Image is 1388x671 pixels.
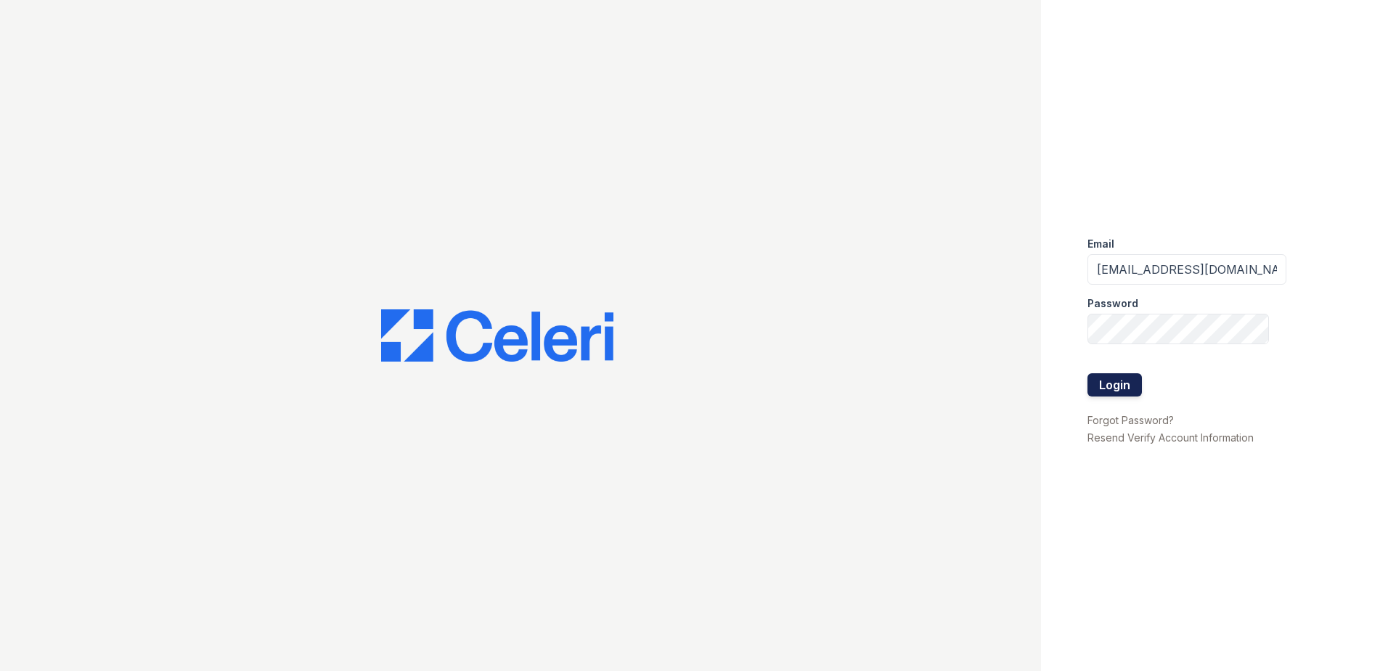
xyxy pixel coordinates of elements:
[381,309,613,362] img: CE_Logo_Blue-a8612792a0a2168367f1c8372b55b34899dd931a85d93a1a3d3e32e68fde9ad4.png
[1087,414,1174,426] a: Forgot Password?
[1087,237,1114,251] label: Email
[1087,296,1138,311] label: Password
[1087,373,1142,396] button: Login
[1087,431,1254,444] a: Resend Verify Account Information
